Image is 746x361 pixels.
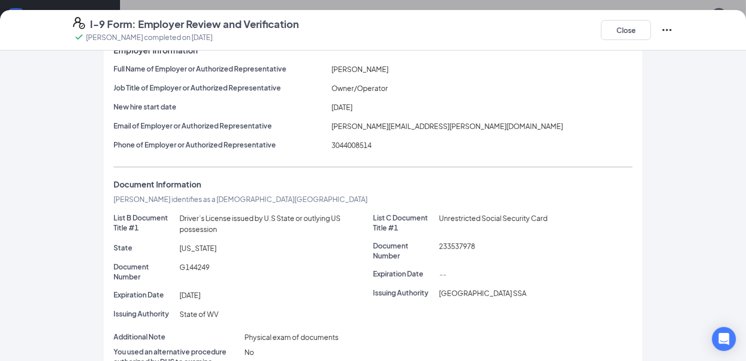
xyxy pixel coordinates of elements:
[712,327,736,351] div: Open Intercom Messenger
[439,213,547,222] span: Unrestricted Social Security Card
[113,139,327,149] p: Phone of Employer or Authorized Representative
[439,288,526,297] span: [GEOGRAPHIC_DATA] SSA
[373,240,435,260] p: Document Number
[244,347,254,356] span: No
[113,212,175,232] p: List B Document Title #1
[373,287,435,297] p: Issuing Authority
[90,17,299,31] h4: I-9 Form: Employer Review and Verification
[113,63,327,73] p: Full Name of Employer or Authorized Representative
[73,31,85,43] svg: Checkmark
[113,179,201,189] span: Document Information
[331,64,388,73] span: [PERSON_NAME]
[113,82,327,92] p: Job Title of Employer or Authorized Representative
[179,309,218,318] span: State of WV
[113,120,327,130] p: Email of Employer or Authorized Representative
[179,290,200,299] span: [DATE]
[113,261,175,281] p: Document Number
[179,243,216,252] span: [US_STATE]
[244,332,338,341] span: Physical exam of documents
[113,242,175,252] p: State
[661,24,673,36] svg: Ellipses
[113,308,175,318] p: Issuing Authority
[331,140,371,149] span: 3044008514
[113,101,327,111] p: New hire start date
[113,289,175,299] p: Expiration Date
[373,212,435,232] p: List C Document Title #1
[439,241,475,250] span: 233537978
[113,45,197,55] span: Employer Information
[331,121,563,130] span: [PERSON_NAME][EMAIL_ADDRESS][PERSON_NAME][DOMAIN_NAME]
[179,262,209,271] span: G144249
[601,20,651,40] button: Close
[113,331,240,341] p: Additional Note
[439,269,446,278] span: --
[373,268,435,278] p: Expiration Date
[73,17,85,29] svg: FormI9EVerifyIcon
[86,32,212,42] p: [PERSON_NAME] completed on [DATE]
[179,213,340,233] span: Driver’s License issued by U.S State or outlying US possession
[331,102,352,111] span: [DATE]
[331,83,388,92] span: Owner/Operator
[113,194,367,203] span: [PERSON_NAME] identifies as a [DEMOGRAPHIC_DATA][GEOGRAPHIC_DATA]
